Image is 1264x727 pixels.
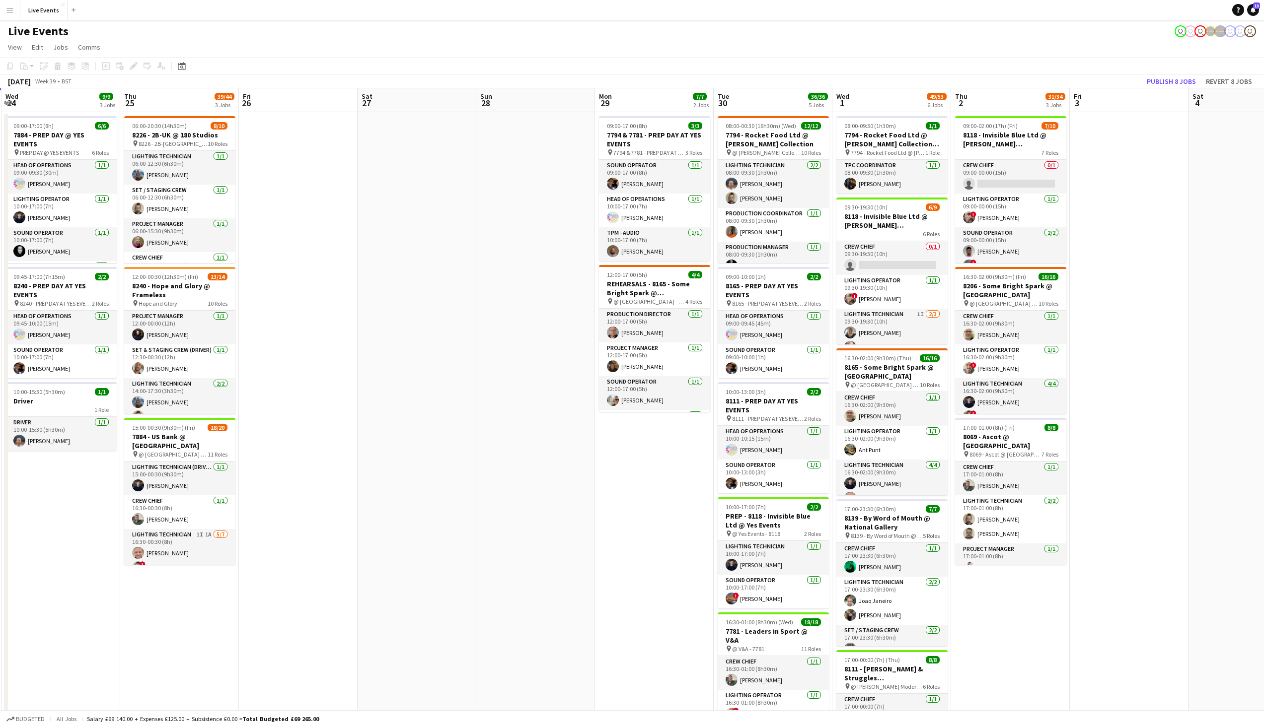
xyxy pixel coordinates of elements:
[33,77,58,85] span: Week 39
[1185,25,1196,37] app-user-avatar: Andrew Gorman
[1143,75,1200,88] button: Publish 8 jobs
[8,24,69,39] h1: Live Events
[53,43,68,52] span: Jobs
[49,41,72,54] a: Jobs
[5,714,46,725] button: Budgeted
[1175,25,1187,37] app-user-avatar: Nadia Addada
[1194,25,1206,37] app-user-avatar: Eden Hopkins
[1244,25,1256,37] app-user-avatar: Technical Department
[1214,25,1226,37] app-user-avatar: Production Managers
[1253,2,1260,9] span: 13
[87,715,319,723] div: Salary £69 140.00 + Expenses £125.00 + Subsistence £0.00 =
[8,76,31,86] div: [DATE]
[74,41,104,54] a: Comms
[242,715,319,723] span: Total Budgeted £69 265.00
[1247,4,1259,16] a: 13
[55,715,78,723] span: All jobs
[1202,75,1256,88] button: Revert 8 jobs
[1224,25,1236,37] app-user-avatar: Ollie Rolfe
[4,41,26,54] a: View
[1204,25,1216,37] app-user-avatar: Production Managers
[28,41,47,54] a: Edit
[78,43,100,52] span: Comms
[16,716,45,723] span: Budgeted
[32,43,43,52] span: Edit
[62,77,72,85] div: BST
[1234,25,1246,37] app-user-avatar: Technical Department
[8,43,22,52] span: View
[20,0,68,20] button: Live Events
